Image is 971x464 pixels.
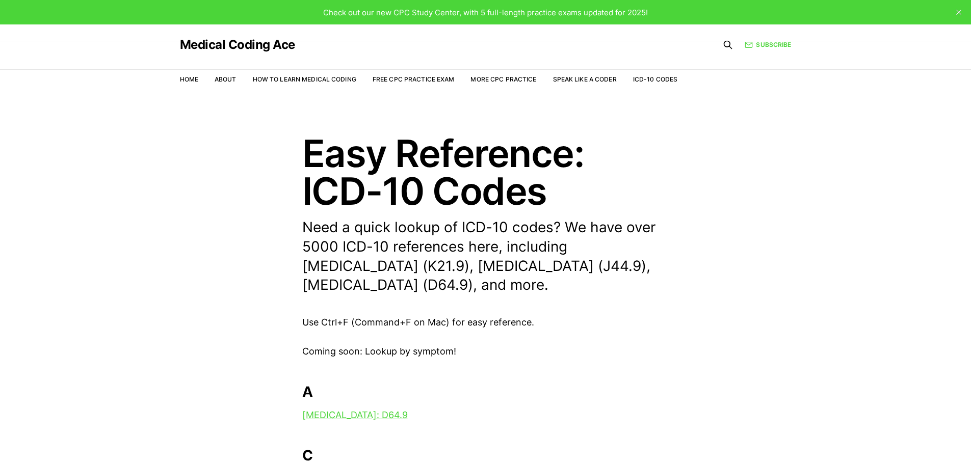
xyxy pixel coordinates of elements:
h2: C [302,447,669,463]
p: Coming soon: Lookup by symptom! [302,344,669,359]
a: Subscribe [745,40,791,49]
a: About [215,75,237,83]
a: Free CPC Practice Exam [373,75,455,83]
h1: Easy Reference: ICD-10 Codes [302,134,669,210]
a: How to Learn Medical Coding [253,75,356,83]
button: close [951,4,967,20]
p: Use Ctrl+F (Command+F on Mac) for easy reference. [302,315,669,330]
a: Home [180,75,198,83]
a: Speak Like a Coder [553,75,617,83]
p: Need a quick lookup of ICD-10 codes? We have over 5000 ICD-10 references here, including [MEDICAL... [302,218,669,295]
h2: A [302,384,669,400]
a: Medical Coding Ace [180,39,295,51]
a: More CPC Practice [470,75,536,83]
span: Check out our new CPC Study Center, with 5 full-length practice exams updated for 2025! [323,8,648,17]
a: [MEDICAL_DATA]: D64.9 [302,410,408,420]
a: ICD-10 Codes [633,75,677,83]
